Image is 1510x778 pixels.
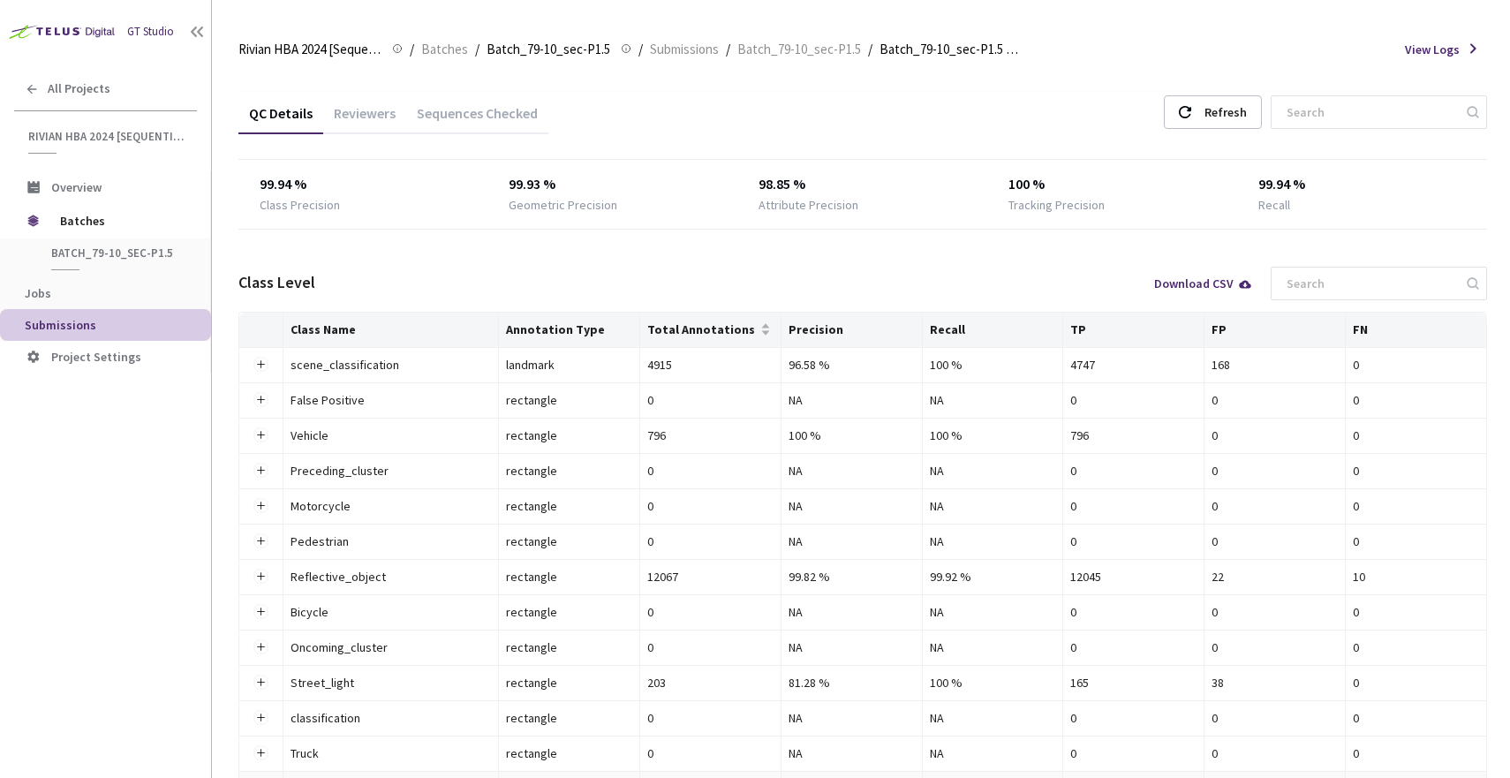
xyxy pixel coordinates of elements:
span: Batches [60,203,181,238]
th: FN [1346,313,1487,348]
div: 4915 [647,355,774,374]
div: 100 % [930,355,1056,374]
div: Oncoming_cluster [291,638,485,657]
div: QC Details [238,104,323,134]
div: 0 [1070,532,1197,551]
div: 0 [1212,390,1338,410]
a: Batches [418,39,472,58]
div: 100 % [1008,174,1217,195]
div: 0 [1353,496,1479,516]
div: GT Studio [127,23,174,41]
div: 96.58 % [789,355,915,374]
div: 0 [647,496,774,516]
div: NA [789,390,915,410]
div: rectangle [506,673,632,692]
div: 12045 [1070,567,1197,586]
div: NA [789,638,915,657]
input: Search [1276,268,1464,299]
div: NA [930,390,1056,410]
div: NA [789,461,915,480]
span: Batches [421,39,468,60]
div: 0 [1353,390,1479,410]
div: 0 [1212,461,1338,480]
div: NA [930,638,1056,657]
div: 0 [647,638,774,657]
th: Annotation Type [499,313,640,348]
div: 0 [1353,532,1479,551]
div: 0 [1070,496,1197,516]
span: Rivian HBA 2024 [Sequential] [28,129,186,144]
div: 0 [647,461,774,480]
button: Expand row [253,640,268,654]
button: Expand row [253,746,268,760]
div: Class Level [238,270,315,295]
div: 4747 [1070,355,1197,374]
div: Geometric Precision [509,195,617,215]
th: Total Annotations [640,313,781,348]
input: Search [1276,96,1464,128]
div: Truck [291,744,485,763]
div: 0 [1353,355,1479,374]
div: rectangle [506,744,632,763]
div: NA [789,532,915,551]
div: Bicycle [291,602,485,622]
div: 796 [1070,426,1197,445]
button: Expand row [253,464,268,478]
div: rectangle [506,602,632,622]
div: 100 % [789,426,915,445]
button: Expand row [253,711,268,725]
div: 0 [1353,673,1479,692]
span: Overview [51,179,102,195]
div: 0 [1212,602,1338,622]
span: Project Settings [51,349,141,365]
button: Expand row [253,676,268,690]
div: rectangle [506,708,632,728]
div: Reflective_object [291,567,485,586]
button: Expand row [253,570,268,584]
div: Reviewers [323,104,406,134]
div: classification [291,708,485,728]
div: 99.94 % [260,174,468,195]
div: 98.85 % [759,174,967,195]
div: 0 [1212,638,1338,657]
span: Jobs [25,285,51,301]
div: Attribute Precision [759,195,858,215]
div: 203 [647,673,774,692]
div: 0 [1212,744,1338,763]
div: rectangle [506,532,632,551]
button: Expand row [253,393,268,407]
div: rectangle [506,567,632,586]
div: NA [789,496,915,516]
div: Motorcycle [291,496,485,516]
span: All Projects [48,81,110,96]
div: Preceding_cluster [291,461,485,480]
div: 0 [1353,426,1479,445]
div: 0 [1212,708,1338,728]
div: 0 [1212,426,1338,445]
span: Batch_79-10_sec-P1.5 [737,39,861,60]
div: NA [930,602,1056,622]
th: Precision [781,313,923,348]
div: 99.82 % [789,567,915,586]
div: Refresh [1204,96,1247,128]
span: Rivian HBA 2024 [Sequential] [238,39,381,60]
div: False Positive [291,390,485,410]
th: FP [1204,313,1346,348]
div: 0 [1070,390,1197,410]
div: NA [930,496,1056,516]
div: rectangle [506,496,632,516]
div: Class Precision [260,195,340,215]
div: landmark [506,355,632,374]
span: Batch_79-10_sec-P1.5 QC - [DATE] [880,39,1023,60]
div: 0 [1070,461,1197,480]
div: rectangle [506,426,632,445]
div: 0 [647,744,774,763]
span: Batch_79-10_sec-P1.5 [487,39,610,60]
div: 0 [1353,638,1479,657]
div: 22 [1212,567,1338,586]
div: Street_light [291,673,485,692]
div: 0 [1212,496,1338,516]
div: Recall [1258,195,1290,215]
div: 12067 [647,567,774,586]
div: NA [930,532,1056,551]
